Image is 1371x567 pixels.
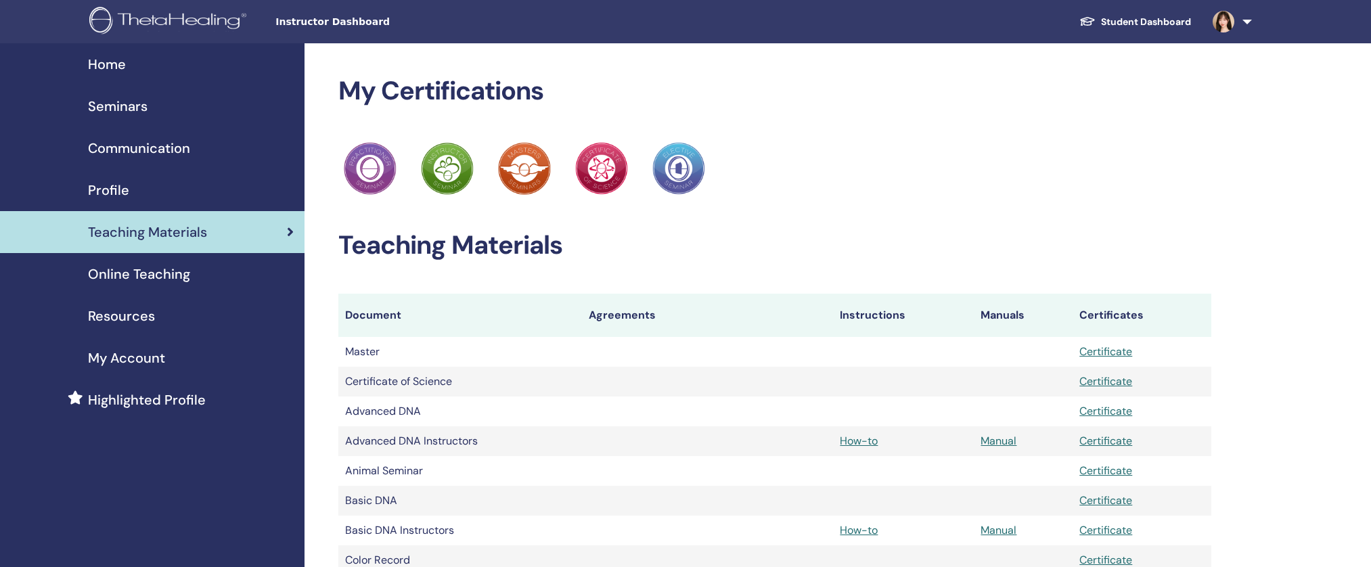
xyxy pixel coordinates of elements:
a: Certificate [1079,463,1132,478]
td: Advanced DNA [338,396,582,426]
td: Master [338,337,582,367]
span: Instructor Dashboard [275,15,478,29]
a: Certificate [1079,344,1132,359]
img: default.jpg [1213,11,1234,32]
a: Manual [981,523,1016,537]
a: Certificate [1079,374,1132,388]
a: Student Dashboard [1069,9,1202,35]
span: Home [88,54,126,74]
td: Basic DNA [338,486,582,516]
td: Certificate of Science [338,367,582,396]
a: Manual [981,434,1016,448]
a: Certificate [1079,523,1132,537]
a: Certificate [1079,553,1132,567]
img: Practitioner [575,142,628,195]
a: How-to [840,523,878,537]
td: Animal Seminar [338,456,582,486]
span: Online Teaching [88,264,190,284]
td: Advanced DNA Instructors [338,426,582,456]
a: Certificate [1079,404,1132,418]
h2: Teaching Materials [338,230,1211,261]
img: Practitioner [421,142,474,195]
span: Profile [88,180,129,200]
img: Practitioner [344,142,397,195]
th: Manuals [974,294,1073,337]
th: Agreements [582,294,833,337]
span: Seminars [88,96,148,116]
span: My Account [88,348,165,368]
img: logo.png [89,7,251,37]
span: Teaching Materials [88,222,207,242]
span: Highlighted Profile [88,390,206,410]
img: Practitioner [498,142,551,195]
a: Certificate [1079,493,1132,507]
img: graduation-cap-white.svg [1079,16,1096,27]
a: Certificate [1079,434,1132,448]
h2: My Certifications [338,76,1211,107]
td: Basic DNA Instructors [338,516,582,545]
th: Instructions [833,294,974,337]
th: Document [338,294,582,337]
span: Communication [88,138,190,158]
img: Practitioner [652,142,705,195]
th: Certificates [1073,294,1211,337]
span: Resources [88,306,155,326]
a: How-to [840,434,878,448]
